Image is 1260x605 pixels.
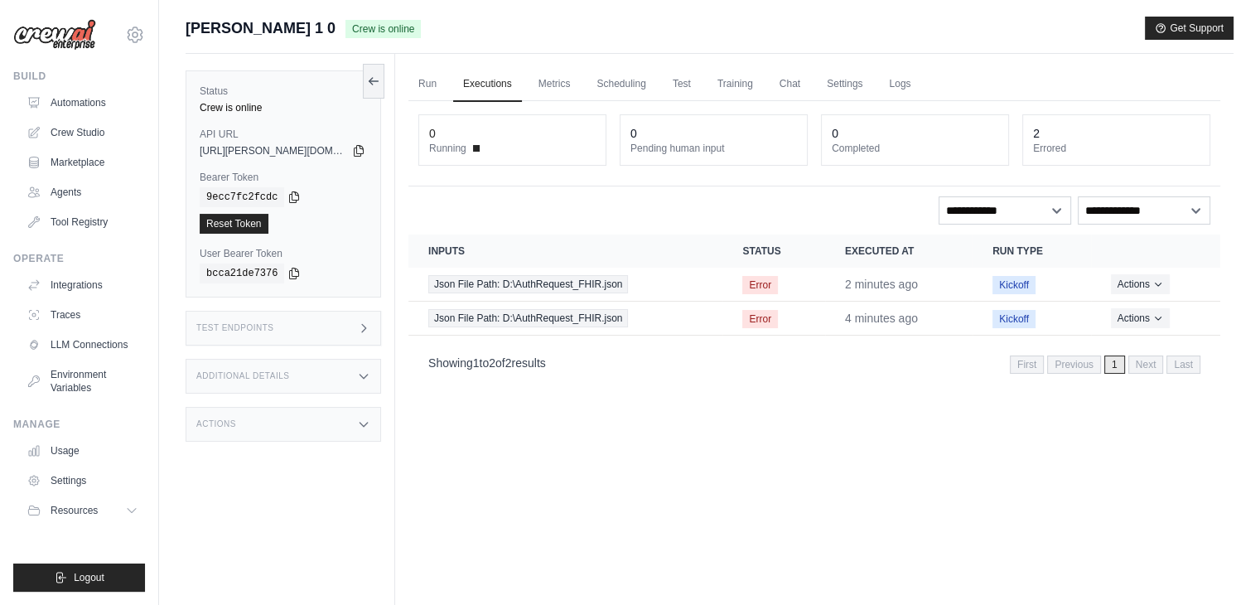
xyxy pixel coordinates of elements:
a: Scheduling [587,67,655,102]
a: Integrations [20,272,145,298]
div: Operate [13,252,145,265]
a: Training [707,67,763,102]
p: Showing to of results [428,355,546,371]
span: Logout [74,571,104,584]
span: 1 [473,356,480,370]
div: 0 [630,125,637,142]
div: 0 [429,125,436,142]
a: Metrics [529,67,581,102]
span: Previous [1047,356,1101,374]
div: 2 [1033,125,1040,142]
th: Executed at [825,235,973,268]
span: Next [1128,356,1164,374]
th: Status [722,235,824,268]
nav: Pagination [408,342,1220,385]
span: 2 [489,356,495,370]
a: View execution details for Json File Path [428,309,702,327]
span: Resources [51,504,98,517]
label: API URL [200,128,367,141]
code: bcca21de7376 [200,264,284,283]
label: User Bearer Token [200,247,367,260]
a: Chat [770,67,810,102]
th: Run Type [973,235,1090,268]
span: Error [742,310,778,328]
dt: Errored [1033,142,1200,155]
label: Status [200,85,367,98]
div: Build [13,70,145,83]
label: Bearer Token [200,171,367,184]
time: August 21, 2025 at 12:06 IST [845,312,918,325]
nav: Pagination [1010,356,1200,374]
dt: Completed [832,142,998,155]
code: 9ecc7fc2fcdc [200,187,284,207]
span: Error [742,276,778,294]
h3: Test Endpoints [196,323,274,333]
dt: Pending human input [630,142,797,155]
span: [URL][PERSON_NAME][DOMAIN_NAME] [200,144,349,157]
div: Crew is online [200,101,367,114]
iframe: Chat Widget [1177,525,1260,605]
a: Settings [20,467,145,494]
span: Crew is online [345,20,421,38]
div: Manage [13,418,145,431]
section: Crew executions table [408,235,1220,385]
a: Executions [453,67,522,102]
span: 2 [505,356,512,370]
div: 0 [832,125,838,142]
h3: Additional Details [196,371,289,381]
a: Settings [817,67,872,102]
time: August 21, 2025 at 12:08 IST [845,278,918,291]
h3: Actions [196,419,236,429]
a: Tool Registry [20,209,145,235]
a: Run [408,67,447,102]
a: Automations [20,90,145,116]
a: LLM Connections [20,332,145,358]
a: Logs [879,67,920,102]
span: Running [429,142,466,155]
span: 1 [1104,356,1125,374]
span: Last [1166,356,1200,374]
button: Actions for execution [1111,274,1170,294]
span: [PERSON_NAME] 1 0 [186,17,336,40]
button: Actions for execution [1111,308,1170,328]
a: Traces [20,302,145,328]
a: Crew Studio [20,119,145,146]
span: Json File Path: D:\AuthRequest_FHIR.json [428,275,628,293]
span: Kickoff [992,276,1036,294]
a: Usage [20,438,145,464]
a: View execution details for Json File Path [428,275,702,293]
span: First [1010,356,1044,374]
a: Marketplace [20,149,145,176]
span: Kickoff [992,310,1036,328]
a: Agents [20,179,145,206]
img: Logo [13,19,96,51]
th: Inputs [408,235,722,268]
a: Reset Token [200,214,268,234]
button: Resources [20,497,145,524]
button: Get Support [1145,17,1233,40]
a: Environment Variables [20,361,145,401]
button: Logout [13,564,145,592]
span: Json File Path: D:\AuthRequest_FHIR.json [428,309,628,327]
a: Test [663,67,701,102]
